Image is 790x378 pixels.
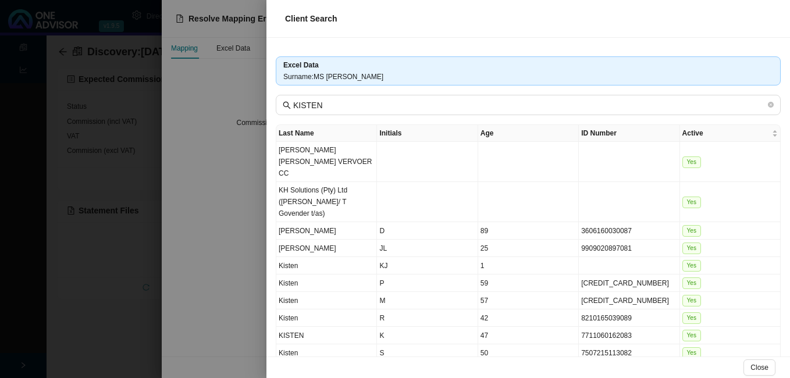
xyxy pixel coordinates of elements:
[682,312,701,324] span: Yes
[481,331,488,340] span: 47
[743,359,775,376] button: Close
[276,125,377,142] th: Last Name
[579,274,679,292] td: [CREDIT_CARD_NUMBER]
[283,101,291,109] span: search
[377,344,478,362] td: S
[682,197,701,208] span: Yes
[283,61,319,69] b: Excel Data
[579,309,679,327] td: 8210165039089
[377,222,478,240] td: D
[682,156,701,168] span: Yes
[377,257,478,274] td: KJ
[481,349,488,357] span: 50
[481,279,488,287] span: 59
[276,309,377,327] td: Kisten
[377,327,478,344] td: K
[481,262,485,270] span: 1
[682,260,701,272] span: Yes
[579,240,679,257] td: 9909020897081
[682,127,770,139] span: Active
[579,125,679,142] th: ID Number
[481,244,488,252] span: 25
[276,274,377,292] td: Kisten
[377,240,478,257] td: JL
[682,347,701,359] span: Yes
[478,125,579,142] th: Age
[579,292,679,309] td: [CREDIT_CARD_NUMBER]
[579,344,679,362] td: 7507215113082
[285,14,337,23] span: Client Search
[276,257,377,274] td: Kisten
[276,327,377,344] td: KISTEN
[750,362,768,373] span: Close
[276,182,377,222] td: KH Solutions (Pty) Ltd ([PERSON_NAME]/ T Govender t/as)
[377,292,478,309] td: M
[283,71,773,83] div: Surname : MS [PERSON_NAME]
[768,102,774,108] span: close-circle
[276,292,377,309] td: Kisten
[682,295,701,306] span: Yes
[293,99,766,112] input: Last Name
[682,243,701,254] span: Yes
[377,309,478,327] td: R
[682,277,701,289] span: Yes
[680,125,781,142] th: Active
[276,142,377,182] td: [PERSON_NAME] [PERSON_NAME] VERVOER CC
[768,101,774,110] span: close-circle
[481,227,488,235] span: 89
[682,330,701,341] span: Yes
[682,225,701,237] span: Yes
[579,222,679,240] td: 3606160030087
[276,240,377,257] td: [PERSON_NAME]
[377,274,478,292] td: P
[276,344,377,362] td: Kisten
[481,297,488,305] span: 57
[579,327,679,344] td: 7711060162083
[276,222,377,240] td: [PERSON_NAME]
[377,125,478,142] th: Initials
[481,314,488,322] span: 42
